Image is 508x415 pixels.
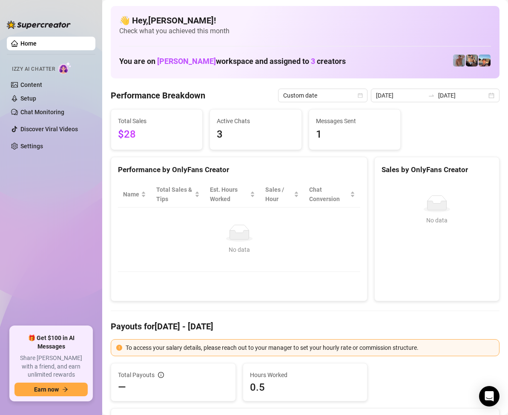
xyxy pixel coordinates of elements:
[20,109,64,115] a: Chat Monitoring
[309,185,349,204] span: Chat Conversion
[118,370,155,380] span: Total Payouts
[34,386,59,393] span: Earn now
[358,93,363,98] span: calendar
[151,182,205,207] th: Total Sales & Tips
[20,126,78,133] a: Discover Viral Videos
[158,372,164,378] span: info-circle
[118,164,360,176] div: Performance by OnlyFans Creator
[438,91,487,100] input: End date
[118,380,126,394] span: —
[283,89,362,102] span: Custom date
[20,40,37,47] a: Home
[466,55,478,66] img: George
[157,57,216,66] span: [PERSON_NAME]
[376,91,425,100] input: Start date
[14,383,88,396] button: Earn nowarrow-right
[118,182,151,207] th: Name
[428,92,435,99] span: swap-right
[428,92,435,99] span: to
[123,190,139,199] span: Name
[58,62,72,74] img: AI Chatter
[479,386,499,406] div: Open Intercom Messenger
[311,57,315,66] span: 3
[119,57,346,66] h1: You are on workspace and assigned to creators
[260,182,304,207] th: Sales / Hour
[20,143,43,150] a: Settings
[304,182,361,207] th: Chat Conversion
[12,65,55,73] span: Izzy AI Chatter
[118,127,195,143] span: $28
[217,116,294,126] span: Active Chats
[217,127,294,143] span: 3
[7,20,71,29] img: logo-BBDzfeDw.svg
[382,164,492,176] div: Sales by OnlyFans Creator
[20,95,36,102] a: Setup
[265,185,292,204] span: Sales / Hour
[316,127,393,143] span: 1
[316,116,393,126] span: Messages Sent
[14,354,88,379] span: Share [PERSON_NAME] with a friend, and earn unlimited rewards
[118,116,195,126] span: Total Sales
[119,14,491,26] h4: 👋 Hey, [PERSON_NAME] !
[156,185,193,204] span: Total Sales & Tips
[126,343,494,352] div: To access your salary details, please reach out to your manager to set your hourly rate or commis...
[250,380,361,394] span: 0.5
[385,216,489,225] div: No data
[119,26,491,36] span: Check what you achieved this month
[210,185,249,204] div: Est. Hours Worked
[20,81,42,88] a: Content
[111,89,205,101] h4: Performance Breakdown
[479,55,491,66] img: Zach
[111,320,499,332] h4: Payouts for [DATE] - [DATE]
[14,334,88,351] span: 🎁 Get $100 in AI Messages
[116,345,122,351] span: exclamation-circle
[250,370,361,380] span: Hours Worked
[453,55,465,66] img: Joey
[62,386,68,392] span: arrow-right
[126,245,352,254] div: No data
